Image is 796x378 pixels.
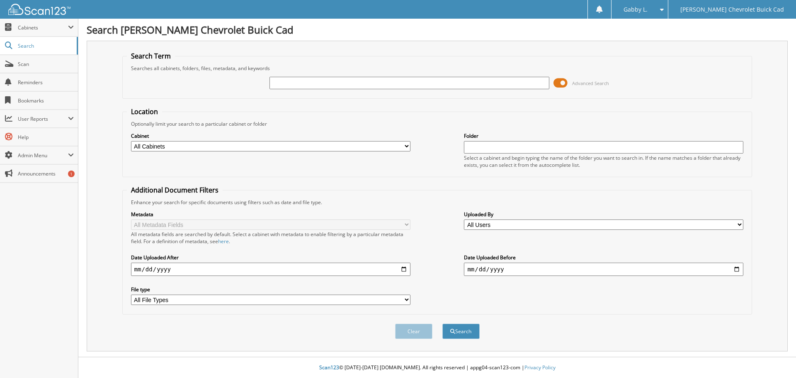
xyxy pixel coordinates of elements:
[127,199,748,206] div: Enhance your search for specific documents using filters such as date and file type.
[464,263,743,276] input: end
[18,97,74,104] span: Bookmarks
[18,79,74,86] span: Reminders
[87,23,788,37] h1: Search [PERSON_NAME] Chevrolet Buick Cad
[127,65,748,72] div: Searches all cabinets, folders, files, metadata, and keywords
[131,211,410,218] label: Metadata
[127,51,175,61] legend: Search Term
[127,185,223,195] legend: Additional Document Filters
[680,7,784,12] span: [PERSON_NAME] Chevrolet Buick Cad
[18,115,68,122] span: User Reports
[18,152,68,159] span: Admin Menu
[131,263,410,276] input: start
[524,364,556,371] a: Privacy Policy
[395,324,432,339] button: Clear
[464,254,743,261] label: Date Uploaded Before
[18,61,74,68] span: Scan
[218,238,229,245] a: here
[18,24,68,31] span: Cabinets
[18,42,73,49] span: Search
[18,134,74,141] span: Help
[78,358,796,378] div: © [DATE]-[DATE] [DOMAIN_NAME]. All rights reserved | appg04-scan123-com |
[127,120,748,127] div: Optionally limit your search to a particular cabinet or folder
[319,364,339,371] span: Scan123
[464,154,743,168] div: Select a cabinet and begin typing the name of the folder you want to search in. If the name match...
[131,254,410,261] label: Date Uploaded After
[624,7,648,12] span: Gabby L.
[8,4,70,15] img: scan123-logo-white.svg
[442,324,480,339] button: Search
[68,171,75,177] div: 1
[464,132,743,139] label: Folder
[572,80,609,86] span: Advanced Search
[131,132,410,139] label: Cabinet
[127,107,162,116] legend: Location
[464,211,743,218] label: Uploaded By
[131,286,410,293] label: File type
[18,170,74,177] span: Announcements
[131,231,410,245] div: All metadata fields are searched by default. Select a cabinet with metadata to enable filtering b...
